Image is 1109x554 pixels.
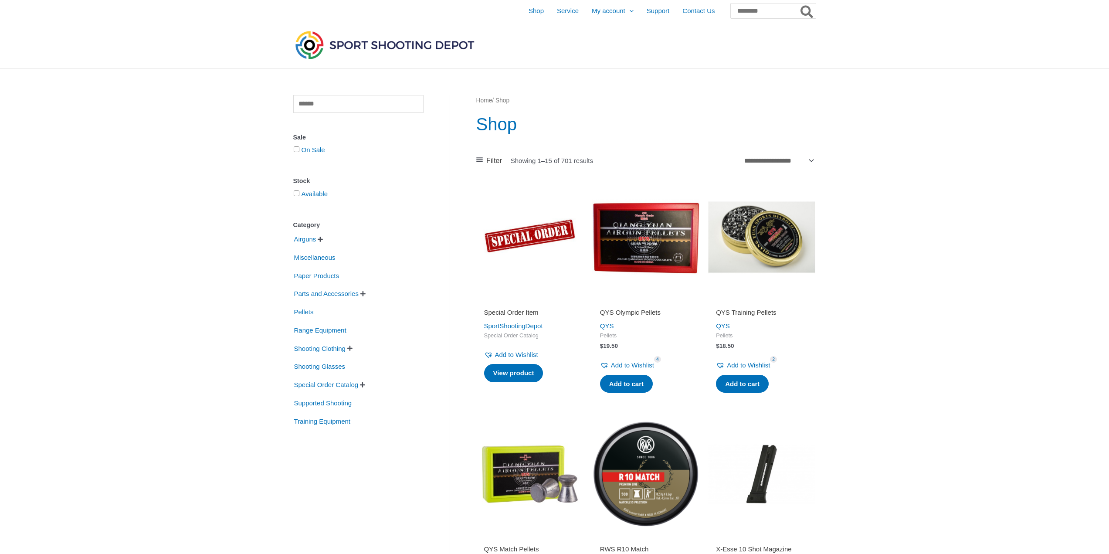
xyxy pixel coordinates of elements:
[716,332,807,340] span: Pellets
[302,146,325,153] a: On Sale
[293,219,424,231] div: Category
[476,97,492,104] a: Home
[293,396,353,411] span: Supported Shooting
[476,184,583,291] img: Special Order Item
[484,533,576,543] iframe: Customer reviews powered by Trustpilot
[293,305,315,319] span: Pellets
[293,362,346,370] a: Shooting Glasses
[293,271,340,279] a: Paper Products
[484,349,538,361] a: Add to Wishlist
[293,359,346,374] span: Shooting Glasses
[347,345,353,351] span: 
[293,399,353,406] a: Supported Shooting
[294,146,299,152] input: On Sale
[293,414,352,429] span: Training Equipment
[600,343,604,349] span: $
[600,545,692,554] h2: RWS R10 Match
[716,533,807,543] iframe: Customer reviews powered by Trustpilot
[486,154,502,167] span: Filter
[716,343,719,349] span: $
[741,154,816,167] select: Shop order
[293,381,359,388] a: Special Order Catalog
[611,361,654,369] span: Add to Wishlist
[476,420,583,527] img: QYS Match Pellets
[600,375,653,393] a: Add to cart: “QYS Olympic Pellets”
[708,420,815,527] img: X-Esse 10 Shot Magazine
[600,322,614,330] a: QYS
[716,308,807,317] h2: QYS Training Pellets
[484,322,543,330] a: SportShootingDepot
[716,308,807,320] a: QYS Training Pellets
[484,364,543,382] a: Read more about “Special Order Item”
[592,420,699,527] img: RWS R10 Match
[600,308,692,320] a: QYS Olympic Pellets
[293,235,317,242] a: Airguns
[293,253,336,261] a: Miscellaneous
[293,131,424,144] div: Sale
[293,269,340,283] span: Paper Products
[360,291,366,297] span: 
[293,250,336,265] span: Miscellaneous
[476,154,502,167] a: Filter
[293,377,359,392] span: Special Order Catalog
[293,29,476,61] img: Sport Shooting Depot
[716,343,734,349] bdi: 18.50
[293,341,346,356] span: Shooting Clothing
[600,332,692,340] span: Pellets
[600,533,692,543] iframe: Customer reviews powered by Trustpilot
[511,157,593,164] p: Showing 1–15 of 701 results
[293,344,346,351] a: Shooting Clothing
[716,375,769,393] a: Add to cart: “QYS Training Pellets”
[476,112,816,136] h1: Shop
[293,417,352,424] a: Training Equipment
[727,361,770,369] span: Add to Wishlist
[592,184,699,291] img: QYS Olympic Pellets
[484,308,576,317] h2: Special Order Item
[293,326,347,333] a: Range Equipment
[495,351,538,358] span: Add to Wishlist
[294,190,299,196] input: Available
[484,545,576,554] h2: QYS Match Pellets
[716,359,770,371] a: Add to Wishlist
[600,308,692,317] h2: QYS Olympic Pellets
[484,308,576,320] a: Special Order Item
[476,95,816,106] nav: Breadcrumb
[600,359,654,371] a: Add to Wishlist
[716,322,730,330] a: QYS
[293,232,317,247] span: Airguns
[293,323,347,338] span: Range Equipment
[799,3,816,18] button: Search
[770,356,777,363] span: 2
[302,190,328,197] a: Available
[600,296,692,306] iframe: Customer reviews powered by Trustpilot
[293,308,315,315] a: Pellets
[484,332,576,340] span: Special Order Catalog
[360,382,365,388] span: 
[293,175,424,187] div: Stock
[600,343,618,349] bdi: 19.50
[293,289,359,297] a: Parts and Accessories
[708,184,815,291] img: QYS Training Pellets
[318,236,323,242] span: 
[484,296,576,306] iframe: Customer reviews powered by Trustpilot
[654,356,661,363] span: 4
[716,545,807,554] h2: X-Esse 10 Shot Magazine
[716,296,807,306] iframe: Customer reviews powered by Trustpilot
[293,286,359,301] span: Parts and Accessories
